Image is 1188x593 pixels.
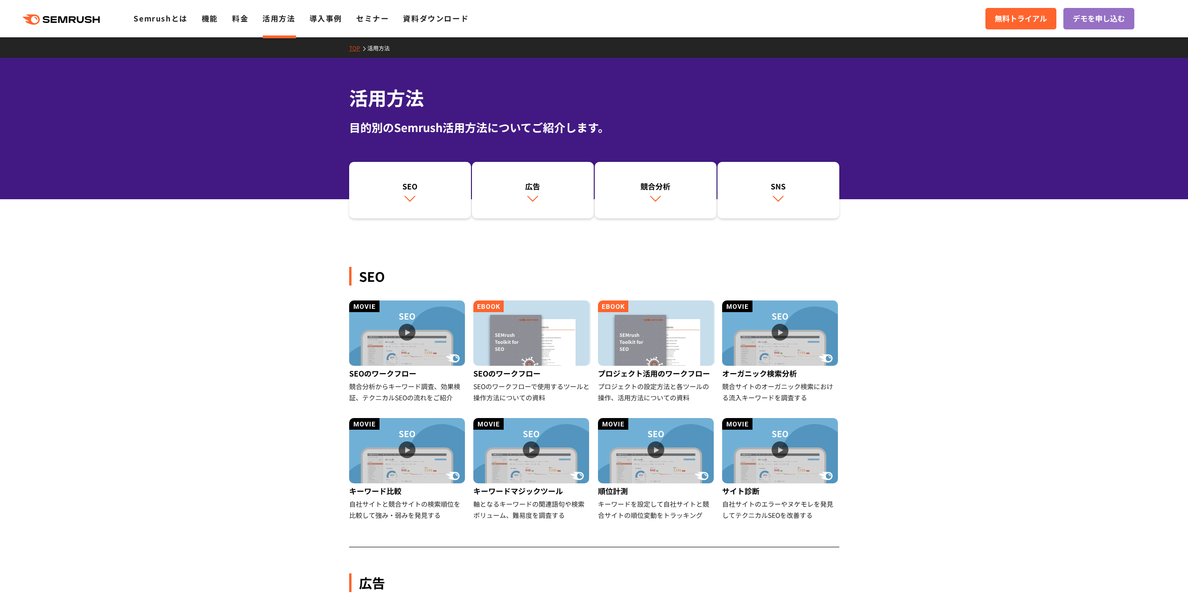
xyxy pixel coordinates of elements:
[473,498,590,521] div: 軸となるキーワードの関連語句や検索ボリューム、難易度を調査する
[598,498,715,521] div: キーワードを設定して自社サイトと競合サイトの順位変動をトラッキング
[349,119,839,136] div: 目的別のSemrush活用方法についてご紹介します。
[349,483,466,498] div: キーワード比較
[722,483,839,498] div: サイト診断
[134,13,187,24] a: Semrushとは
[1073,13,1125,25] span: デモを申し込む
[598,418,715,521] a: 順位計測 キーワードを設定して自社サイトと競合サイトの順位変動をトラッキング
[309,13,342,24] a: 導入事例
[202,13,218,24] a: 機能
[473,418,590,521] a: キーワードマジックツール 軸となるキーワードの関連語句や検索ボリューム、難易度を調査する
[349,573,839,592] div: 広告
[995,13,1047,25] span: 無料トライアル
[477,181,589,192] div: 広告
[722,498,839,521] div: 自社サイトのエラーやヌケモレを発見してテクニカルSEOを改善する
[722,366,839,381] div: オーガニック検索分析
[1063,8,1134,29] a: デモを申し込む
[354,181,466,192] div: SEO
[598,381,715,403] div: プロジェクトの設定方法と各ツールの操作、活用方法についての資料
[349,267,839,286] div: SEO
[473,381,590,403] div: SEOのワークフローで使用するツールと操作方法についての資料
[262,13,295,24] a: 活用方法
[349,44,367,52] a: TOP
[349,300,466,403] a: SEOのワークフロー 競合分析からキーワード調査、効果検証、テクニカルSEOの流れをご紹介
[722,418,839,521] a: サイト診断 自社サイトのエラーやヌケモレを発見してテクニカルSEOを改善する
[473,366,590,381] div: SEOのワークフロー
[985,8,1056,29] a: 無料トライアル
[473,300,590,403] a: SEOのワークフロー SEOのワークフローで使用するツールと操作方法についての資料
[599,181,712,192] div: 競合分析
[349,381,466,403] div: 競合分析からキーワード調査、効果検証、テクニカルSEOの流れをご紹介
[356,13,389,24] a: セミナー
[472,162,594,219] a: 広告
[349,418,466,521] a: キーワード比較 自社サイトと競合サイトの検索順位を比較して強み・弱みを発見する
[473,483,590,498] div: キーワードマジックツール
[595,162,717,219] a: 競合分析
[717,162,839,219] a: SNS
[232,13,248,24] a: 料金
[367,44,397,52] a: 活用方法
[722,300,839,403] a: オーガニック検索分析 競合サイトのオーガニック検索における流入キーワードを調査する
[403,13,469,24] a: 資料ダウンロード
[349,162,471,219] a: SEO
[349,366,466,381] div: SEOのワークフロー
[598,300,715,403] a: プロジェクト活用のワークフロー プロジェクトの設定方法と各ツールの操作、活用方法についての資料
[349,84,839,112] h1: 活用方法
[349,498,466,521] div: 自社サイトと競合サイトの検索順位を比較して強み・弱みを発見する
[598,483,715,498] div: 順位計測
[722,181,835,192] div: SNS
[598,366,715,381] div: プロジェクト活用のワークフロー
[722,381,839,403] div: 競合サイトのオーガニック検索における流入キーワードを調査する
